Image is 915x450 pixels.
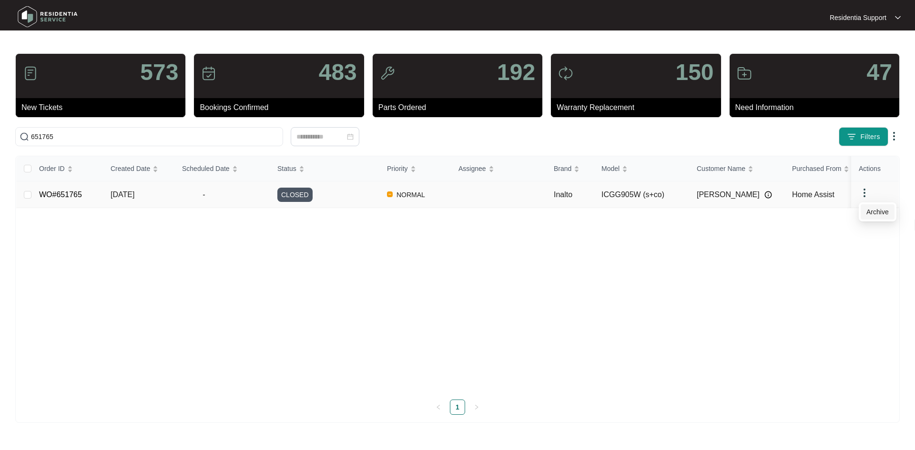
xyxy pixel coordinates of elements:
[601,163,620,174] span: Model
[270,156,379,181] th: Status
[469,400,484,415] li: Next Page
[174,156,270,181] th: Scheduled Date
[474,404,479,410] span: right
[277,188,313,202] span: CLOSED
[675,61,713,84] p: 150
[31,156,103,181] th: Order ID
[201,66,216,81] img: icon
[689,156,784,181] th: Customer Name
[20,132,29,141] img: search-icon
[554,163,571,174] span: Brand
[319,61,357,84] p: 483
[554,190,572,199] span: Inalto
[784,156,880,181] th: Purchased From
[888,130,900,142] img: dropdown arrow
[387,163,408,174] span: Priority
[14,2,81,31] img: residentia service logo
[431,400,446,415] li: Previous Page
[393,189,429,200] span: NORMAL
[111,163,150,174] span: Created Date
[31,131,279,142] input: Search by Order Id, Assignee Name, Customer Name, Brand and Model
[277,163,296,174] span: Status
[594,181,689,208] td: ICGG905W (s+co)
[830,13,886,22] p: Residentia Support
[379,156,451,181] th: Priority
[387,191,393,197] img: Vercel Logo
[21,102,185,113] p: New Tickets
[200,102,364,113] p: Bookings Confirmed
[451,156,546,181] th: Assignee
[764,191,772,199] img: Info icon
[839,127,888,146] button: filter iconFilters
[23,66,38,81] img: icon
[867,61,892,84] p: 47
[497,61,535,84] p: 192
[436,404,441,410] span: left
[697,189,760,200] span: [PERSON_NAME]
[895,15,901,20] img: dropdown arrow
[792,190,834,199] span: Home Assist
[431,400,446,415] button: left
[546,156,594,181] th: Brand
[847,132,856,141] img: filter icon
[469,400,484,415] button: right
[378,102,542,113] p: Parts Ordered
[866,207,889,217] span: Archive
[860,132,880,142] span: Filters
[851,156,899,181] th: Actions
[182,163,230,174] span: Scheduled Date
[182,189,226,200] span: -
[737,66,752,81] img: icon
[792,163,841,174] span: Purchased From
[39,190,82,199] a: WO#651765
[450,400,465,414] a: 1
[735,102,899,113] p: Need Information
[103,156,174,181] th: Created Date
[697,163,745,174] span: Customer Name
[557,102,721,113] p: Warranty Replacement
[140,61,178,84] p: 573
[594,156,689,181] th: Model
[39,163,65,174] span: Order ID
[380,66,395,81] img: icon
[458,163,486,174] span: Assignee
[859,187,870,199] img: dropdown arrow
[111,190,134,199] span: [DATE]
[558,66,573,81] img: icon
